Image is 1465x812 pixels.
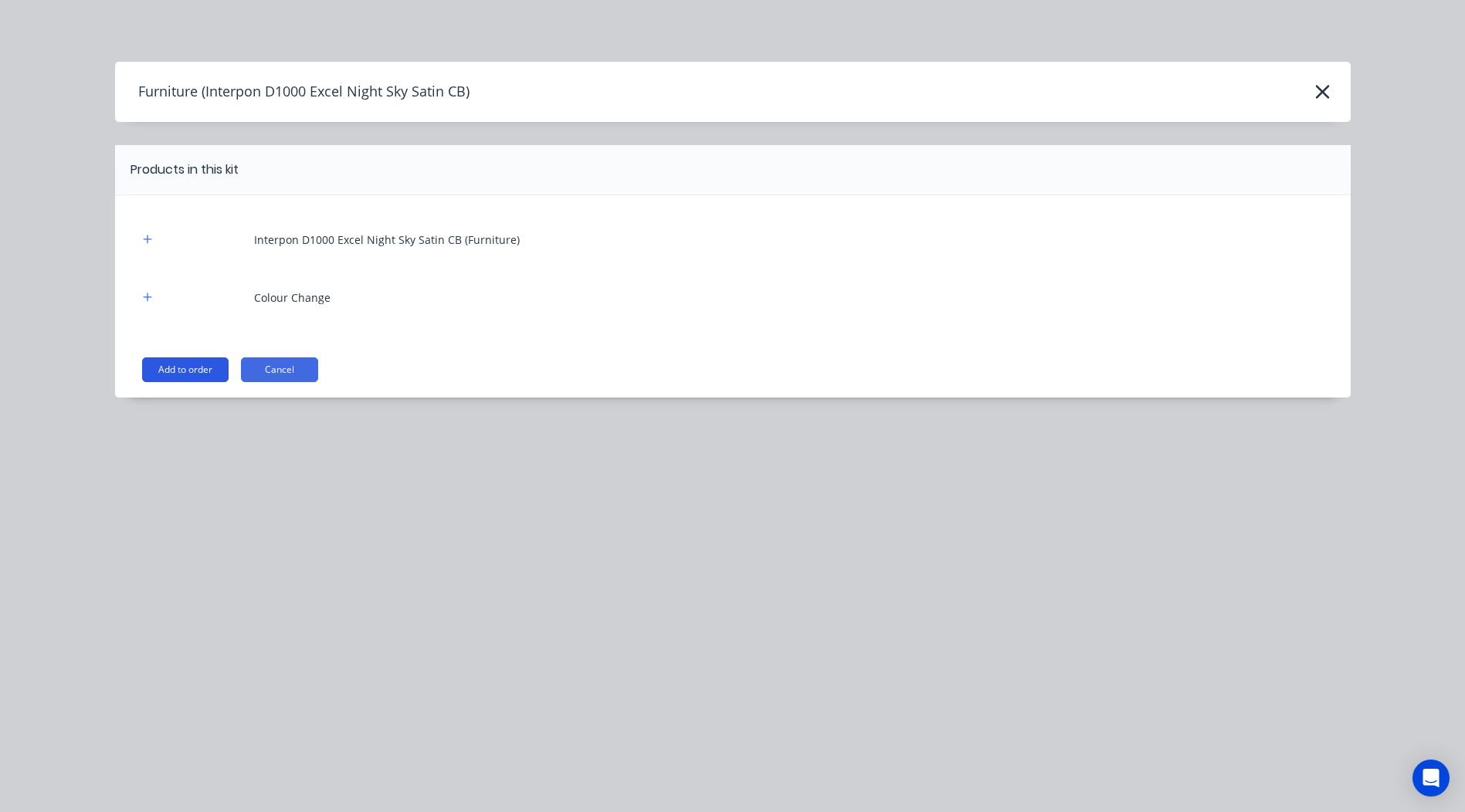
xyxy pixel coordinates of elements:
div: Colour Change [254,289,331,306]
h4: Furniture (Interpon D1000 Excel Night Sky Satin CB) [115,77,470,107]
div: Interpon D1000 Excel Night Sky Satin CB (Furniture) [254,232,520,248]
div: Open Intercom Messenger [1412,760,1450,797]
button: Cancel [241,357,318,382]
button: Add to order [142,357,229,382]
div: Products in this kit [131,161,239,179]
